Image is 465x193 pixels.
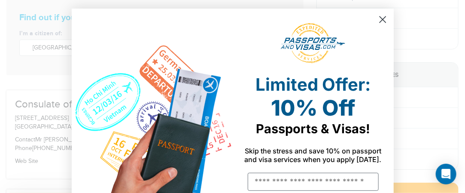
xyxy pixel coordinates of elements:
[245,147,382,164] span: Skip the stress and save 10% on passport and visa services when you apply [DATE].
[271,95,355,121] span: 10% Off
[436,164,456,184] div: Open Intercom Messenger
[256,121,370,136] span: Passports & Visas!
[255,74,371,95] span: Limited Offer:
[375,12,390,27] button: Close dialog
[281,23,345,64] img: passports and visas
